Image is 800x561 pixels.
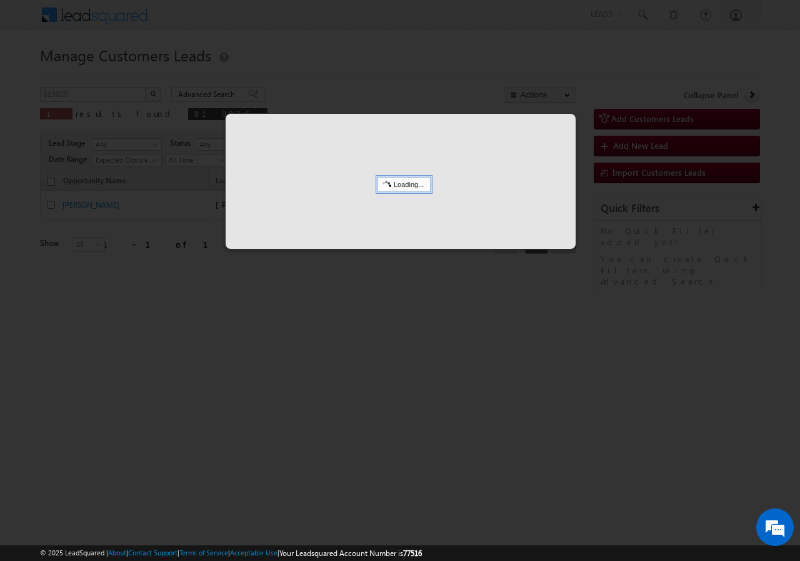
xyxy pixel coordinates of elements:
[230,548,277,557] a: Acceptable Use
[377,177,431,192] div: Loading...
[403,548,422,558] span: 77516
[279,548,422,558] span: Your Leadsquared Account Number is
[21,66,52,82] img: d_60004797649_company_0_60004797649
[108,548,126,557] a: About
[40,547,422,559] span: © 2025 LeadSquared | | | | |
[16,116,228,375] textarea: Type your message and hit 'Enter'
[170,385,227,402] em: Start Chat
[179,548,228,557] a: Terms of Service
[128,548,177,557] a: Contact Support
[205,6,235,36] div: Minimize live chat window
[65,66,210,82] div: Chat with us now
